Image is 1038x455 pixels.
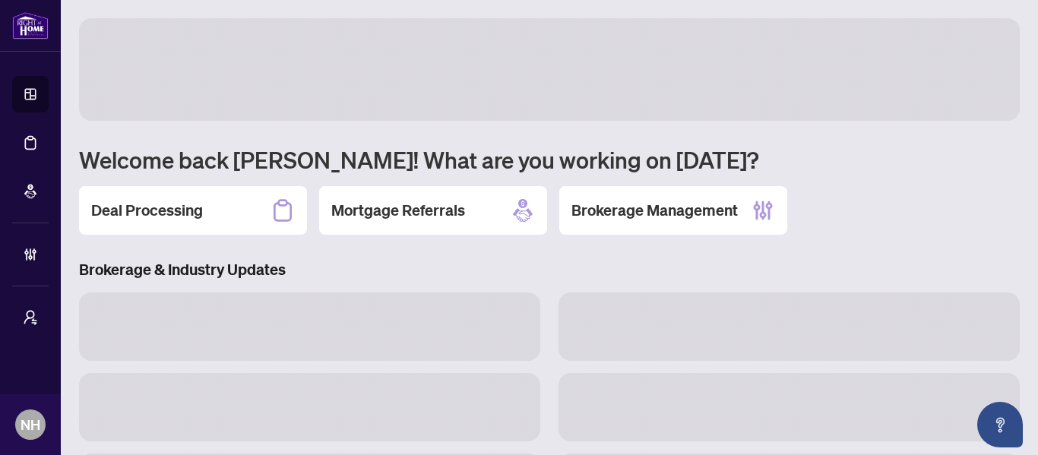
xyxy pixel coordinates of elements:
h2: Brokerage Management [571,200,738,221]
h1: Welcome back [PERSON_NAME]! What are you working on [DATE]? [79,145,1020,174]
img: logo [12,11,49,39]
span: NH [21,414,40,435]
h3: Brokerage & Industry Updates [79,259,1020,280]
h2: Deal Processing [91,200,203,221]
h2: Mortgage Referrals [331,200,465,221]
button: Open asap [977,402,1023,447]
span: user-switch [23,310,38,325]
